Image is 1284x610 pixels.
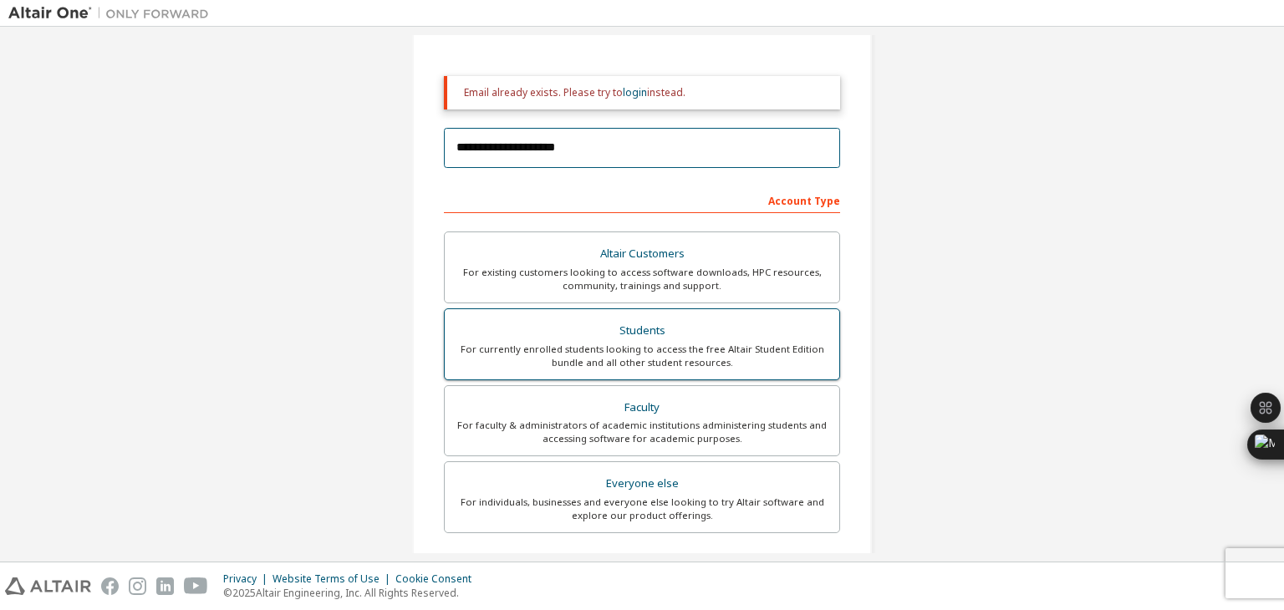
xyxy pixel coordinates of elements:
div: Altair Customers [455,242,829,266]
div: Privacy [223,572,273,586]
div: Cookie Consent [395,572,481,586]
div: Website Terms of Use [273,572,395,586]
div: For individuals, businesses and everyone else looking to try Altair software and explore our prod... [455,496,829,522]
p: © 2025 Altair Engineering, Inc. All Rights Reserved. [223,586,481,600]
img: instagram.svg [129,577,146,595]
div: Email already exists. Please try to instead. [464,86,827,99]
div: For existing customers looking to access software downloads, HPC resources, community, trainings ... [455,266,829,292]
div: Everyone else [455,472,829,496]
div: Faculty [455,396,829,419]
img: altair_logo.svg [5,577,91,595]
div: Account Type [444,186,840,213]
div: For faculty & administrators of academic institutions administering students and accessing softwa... [455,419,829,445]
img: linkedin.svg [156,577,174,595]
img: facebook.svg [101,577,119,595]
div: Students [455,319,829,343]
img: youtube.svg [184,577,208,595]
div: For currently enrolled students looking to access the free Altair Student Edition bundle and all ... [455,343,829,369]
img: Altair One [8,5,217,22]
a: login [623,85,647,99]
